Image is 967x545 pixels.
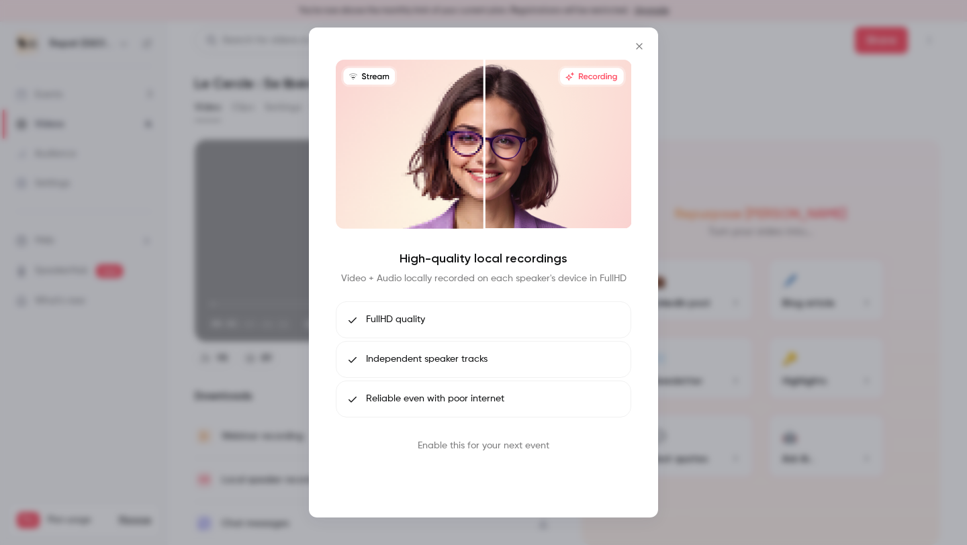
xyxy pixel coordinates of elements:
h4: High-quality local recordings [400,250,567,266]
p: Video + Audio locally recorded on each speaker's device in FullHD [341,272,627,285]
span: Independent speaker tracks [366,352,488,366]
button: Close [626,33,653,60]
p: Enable this for your next event [418,439,549,453]
button: Book call [449,464,518,491]
span: FullHD quality [366,313,425,327]
span: Reliable even with poor internet [366,392,504,406]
